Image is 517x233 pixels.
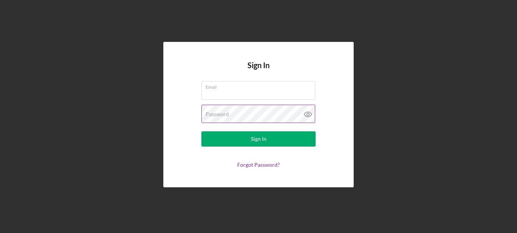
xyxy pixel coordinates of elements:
div: Sign In [251,131,266,147]
button: Sign In [201,131,316,147]
label: Password [206,111,229,117]
a: Forgot Password? [237,161,280,168]
h4: Sign In [247,61,270,81]
label: Email [206,81,315,90]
